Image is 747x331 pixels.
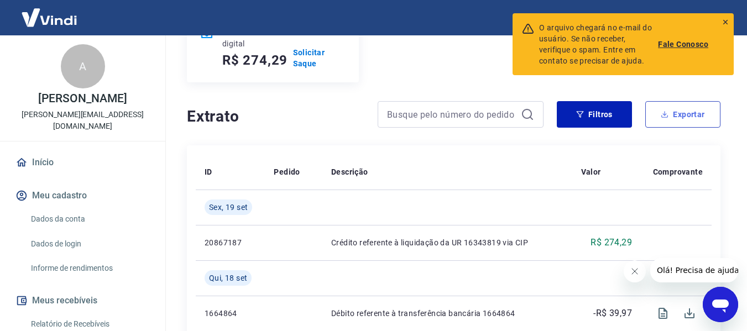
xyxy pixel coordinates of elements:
[7,8,93,17] span: Olá! Precisa de ajuda?
[61,44,105,88] div: A
[293,47,346,69] a: Solicitar Saque
[27,257,152,280] a: Informe de rendimentos
[222,27,283,49] p: Saldo conta digital
[38,93,127,104] p: [PERSON_NAME]
[591,236,632,249] p: R$ 274,29
[331,166,368,177] p: Descrição
[205,237,256,248] p: 20867187
[658,39,708,50] a: Fale Conosco
[676,300,703,327] span: Download
[694,8,734,28] button: Sair
[624,260,646,282] iframe: Fechar mensagem
[650,258,738,282] iframe: Mensagem da empresa
[209,202,248,213] span: Sex, 19 set
[650,300,676,327] span: Visualizar
[653,166,703,177] p: Comprovante
[187,106,364,128] h4: Extrato
[13,183,152,208] button: Meu cadastro
[13,1,85,34] img: Vindi
[387,106,516,123] input: Busque pelo número do pedido
[205,166,212,177] p: ID
[581,166,601,177] p: Valor
[13,150,152,175] a: Início
[209,272,247,283] span: Qui, 18 set
[27,208,152,230] a: Dados da conta
[205,308,256,319] p: 1664864
[331,308,563,319] p: Débito referente à transferência bancária 1664864
[539,22,658,66] div: O arquivo chegará no e-mail do usuário. Se não receber, verifique o spam. Entre em contato se pre...
[9,109,156,132] p: [PERSON_NAME][EMAIL_ADDRESS][DOMAIN_NAME]
[13,288,152,313] button: Meus recebíveis
[645,101,720,128] button: Exportar
[331,237,563,248] p: Crédito referente à liquidação da UR 16343819 via CIP
[222,51,288,69] h5: R$ 274,29
[557,101,632,128] button: Filtros
[703,287,738,322] iframe: Botão para abrir a janela de mensagens
[593,307,632,320] p: -R$ 39,97
[27,233,152,255] a: Dados de login
[274,166,300,177] p: Pedido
